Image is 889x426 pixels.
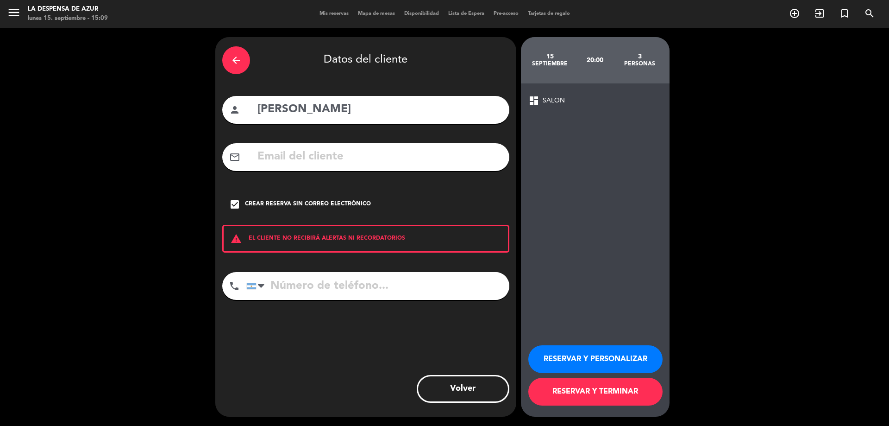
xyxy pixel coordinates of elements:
i: mail_outline [229,152,240,163]
div: EL CLIENTE NO RECIBIRÁ ALERTAS NI RECORDATORIOS [222,225,509,253]
span: Tarjetas de regalo [523,11,575,16]
button: RESERVAR Y TERMINAR [528,378,663,406]
input: Email del cliente [257,147,502,166]
span: Mapa de mesas [353,11,400,16]
i: arrow_back [231,55,242,66]
i: exit_to_app [814,8,825,19]
span: Lista de Espera [444,11,489,16]
i: phone [229,280,240,292]
div: La Despensa de Azur [28,5,108,14]
i: turned_in_not [839,8,850,19]
span: Pre-acceso [489,11,523,16]
div: 15 [528,53,573,60]
i: menu [7,6,21,19]
i: check_box [229,199,240,210]
i: search [864,8,875,19]
div: 20:00 [572,44,617,76]
div: Argentina: +54 [247,273,268,299]
div: 3 [617,53,662,60]
div: Datos del cliente [222,44,509,76]
button: RESERVAR Y PERSONALIZAR [528,345,663,373]
button: Volver [417,375,509,403]
input: Número de teléfono... [246,272,509,300]
i: warning [224,233,249,244]
i: person [229,104,240,115]
div: personas [617,60,662,68]
span: Disponibilidad [400,11,444,16]
input: Nombre del cliente [257,100,502,119]
div: Crear reserva sin correo electrónico [245,200,371,209]
div: lunes 15. septiembre - 15:09 [28,14,108,23]
i: add_circle_outline [789,8,800,19]
button: menu [7,6,21,23]
span: Mis reservas [315,11,353,16]
span: dashboard [528,95,539,106]
span: SALON [543,95,565,106]
div: septiembre [528,60,573,68]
